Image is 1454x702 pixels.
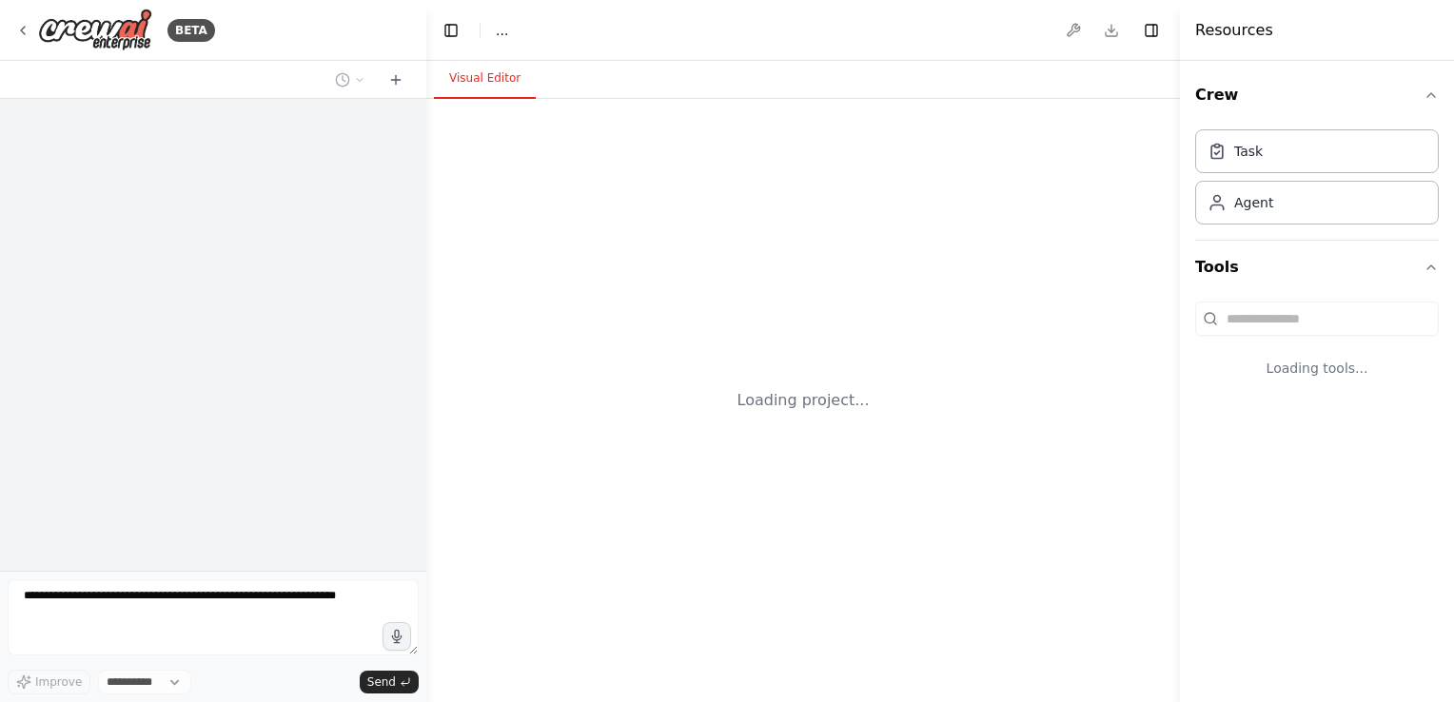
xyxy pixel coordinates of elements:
[1138,17,1165,44] button: Hide right sidebar
[1195,122,1439,240] div: Crew
[1195,68,1439,122] button: Crew
[38,9,152,51] img: Logo
[1195,294,1439,408] div: Tools
[360,671,419,693] button: Send
[383,622,411,651] button: Click to speak your automation idea
[1234,193,1273,212] div: Agent
[8,670,90,694] button: Improve
[737,389,870,412] div: Loading project...
[1234,142,1263,161] div: Task
[327,68,373,91] button: Switch to previous chat
[496,21,508,40] span: ...
[1195,241,1439,294] button: Tools
[438,17,464,44] button: Hide left sidebar
[367,674,396,690] span: Send
[1195,19,1273,42] h4: Resources
[381,68,411,91] button: Start a new chat
[35,674,82,690] span: Improve
[167,19,215,42] div: BETA
[434,59,536,99] button: Visual Editor
[1195,343,1439,393] div: Loading tools...
[496,21,508,40] nav: breadcrumb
